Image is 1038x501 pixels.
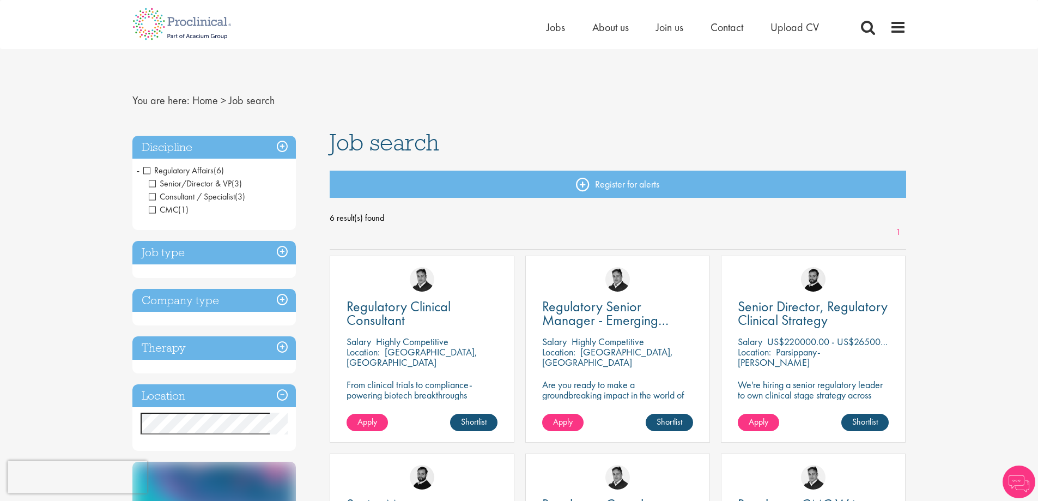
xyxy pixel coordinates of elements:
a: Contact [711,20,743,34]
span: 6 result(s) found [330,210,906,226]
span: CMC [149,204,189,215]
p: Highly Competitive [572,335,644,348]
a: Register for alerts [330,171,906,198]
a: Regulatory Senior Manager - Emerging Markets [542,300,693,327]
span: You are here: [132,93,190,107]
span: (6) [214,165,224,176]
h3: Job type [132,241,296,264]
a: Shortlist [646,414,693,431]
span: Location: [542,346,575,358]
span: Regulatory Clinical Consultant [347,297,451,329]
span: (3) [232,178,242,189]
span: Location: [738,346,771,358]
p: From clinical trials to compliance-powering biotech breakthroughs remotely, where precision meets... [347,379,497,421]
h3: Therapy [132,336,296,360]
a: Upload CV [770,20,819,34]
p: [GEOGRAPHIC_DATA], [GEOGRAPHIC_DATA] [347,346,477,369]
span: Location: [347,346,380,358]
a: Apply [542,414,584,431]
img: Nick Walker [410,465,434,490]
span: Salary [347,335,371,348]
h3: Company type [132,289,296,312]
h3: Location [132,384,296,408]
span: - [136,162,139,178]
a: breadcrumb link [192,93,218,107]
span: CMC [149,204,178,215]
a: 1 [890,226,906,239]
a: Jobs [547,20,565,34]
span: Regulatory Senior Manager - Emerging Markets [542,297,669,343]
span: > [221,93,226,107]
p: Parsippany-[PERSON_NAME][GEOGRAPHIC_DATA], [GEOGRAPHIC_DATA] [738,346,830,389]
a: Senior Director, Regulatory Clinical Strategy [738,300,889,327]
a: Join us [656,20,683,34]
a: Regulatory Clinical Consultant [347,300,497,327]
span: Apply [749,416,768,427]
span: Salary [738,335,762,348]
img: Peter Duvall [801,465,825,490]
img: Chatbot [1003,466,1035,498]
span: Salary [542,335,567,348]
p: We're hiring a senior regulatory leader to own clinical stage strategy across multiple programs. [738,379,889,411]
p: US$220000.00 - US$265000 per annum + Highly Competitive Salary [767,335,1036,348]
p: Are you ready to make a groundbreaking impact in the world of biotechnology? Join a growing compa... [542,379,693,431]
a: About us [592,20,629,34]
span: Consultant / Specialist [149,191,245,202]
span: Apply [357,416,377,427]
img: Peter Duvall [410,267,434,292]
span: Regulatory Affairs [143,165,224,176]
p: Highly Competitive [376,335,448,348]
span: Job search [229,93,275,107]
img: Nick Walker [801,267,825,292]
span: (3) [235,191,245,202]
p: [GEOGRAPHIC_DATA], [GEOGRAPHIC_DATA] [542,346,673,369]
span: Apply [553,416,573,427]
span: Regulatory Affairs [143,165,214,176]
span: Senior Director, Regulatory Clinical Strategy [738,297,888,329]
a: Shortlist [450,414,497,431]
span: Senior/Director & VP [149,178,242,189]
img: Peter Duvall [605,267,630,292]
a: Apply [347,414,388,431]
span: Job search [330,128,439,157]
span: Senior/Director & VP [149,178,232,189]
span: Consultant / Specialist [149,191,235,202]
a: Apply [738,414,779,431]
span: (1) [178,204,189,215]
h3: Discipline [132,136,296,159]
img: Peter Duvall [605,465,630,490]
a: Shortlist [841,414,889,431]
iframe: reCAPTCHA [8,461,147,493]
